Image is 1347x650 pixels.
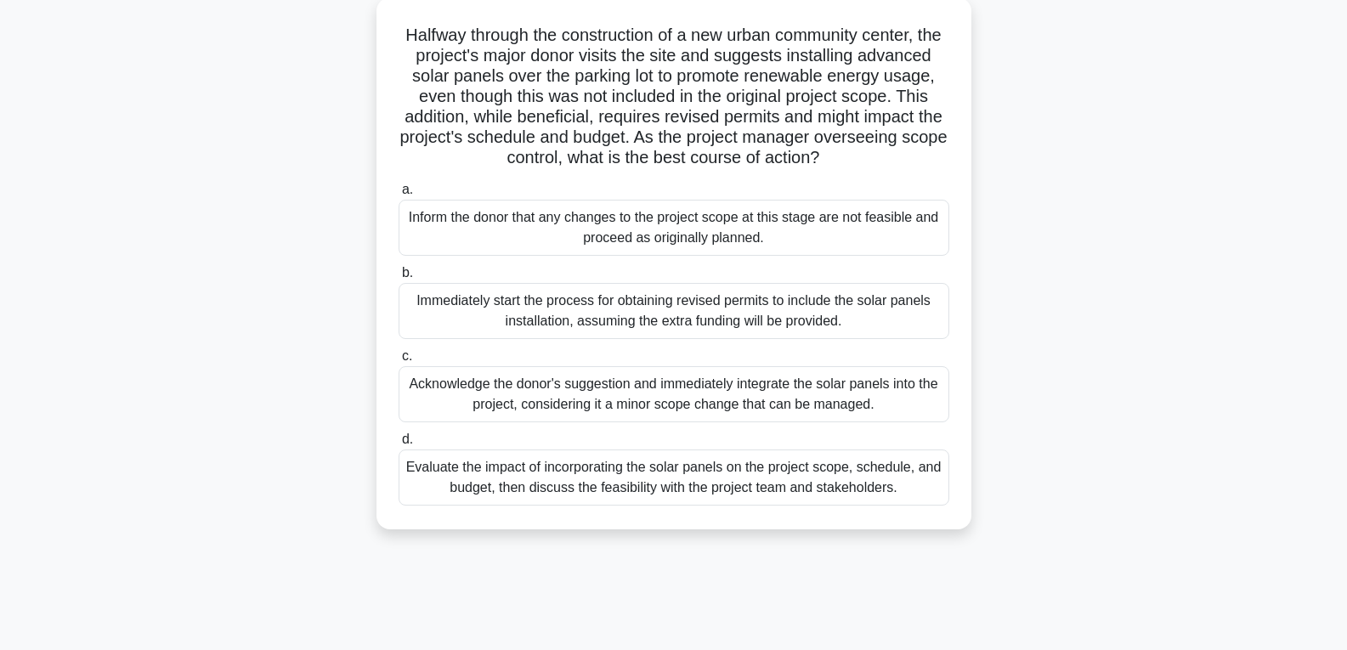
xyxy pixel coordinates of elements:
div: Acknowledge the donor's suggestion and immediately integrate the solar panels into the project, c... [399,366,949,422]
div: Evaluate the impact of incorporating the solar panels on the project scope, schedule, and budget,... [399,449,949,506]
span: d. [402,432,413,446]
div: Inform the donor that any changes to the project scope at this stage are not feasible and proceed... [399,200,949,256]
span: b. [402,265,413,280]
span: c. [402,348,412,363]
div: Immediately start the process for obtaining revised permits to include the solar panels installat... [399,283,949,339]
h5: Halfway through the construction of a new urban community center, the project's major donor visit... [397,25,951,169]
span: a. [402,182,413,196]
